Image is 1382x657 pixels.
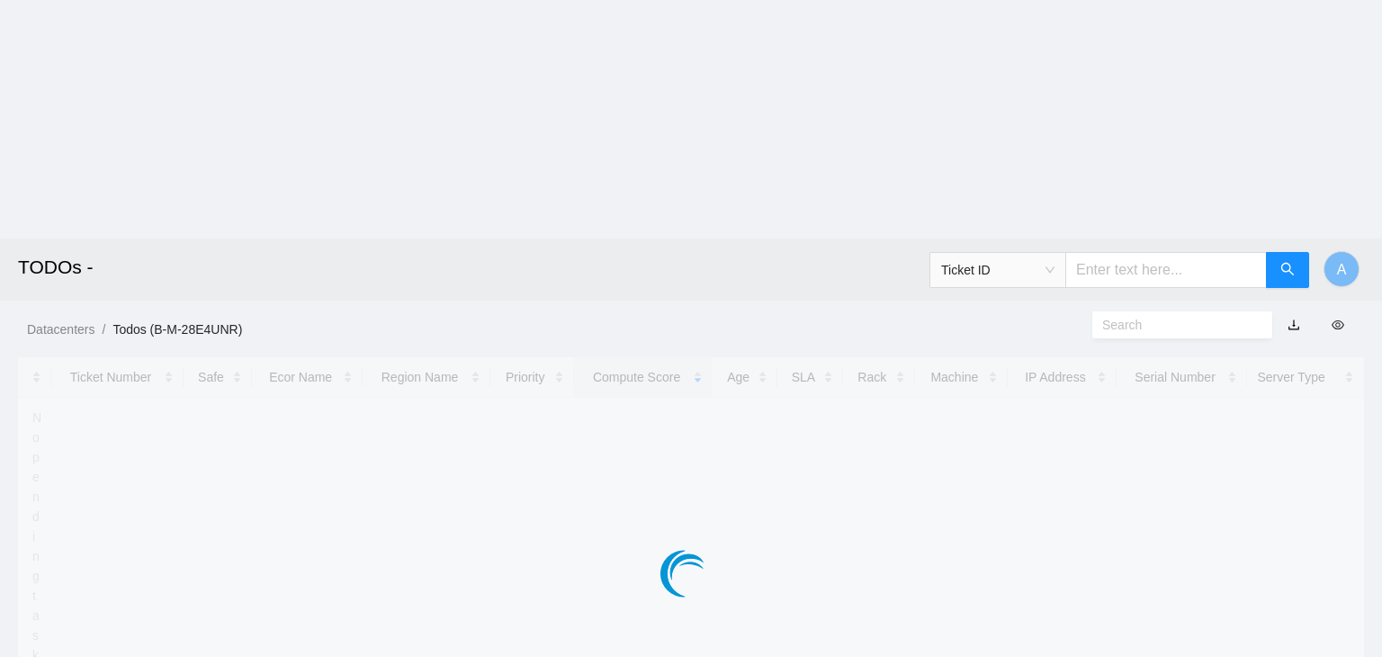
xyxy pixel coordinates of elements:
span: eye [1332,319,1344,331]
button: download [1274,310,1314,339]
button: A [1324,251,1360,287]
a: Datacenters [27,322,94,337]
a: Todos (B-M-28E4UNR) [112,322,242,337]
span: Ticket ID [941,256,1054,283]
button: search [1266,252,1309,288]
span: / [102,322,105,337]
h2: TODOs - [18,238,960,296]
input: Enter text here... [1065,252,1267,288]
span: search [1280,262,1295,279]
input: Search [1102,315,1248,335]
span: A [1337,258,1347,281]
